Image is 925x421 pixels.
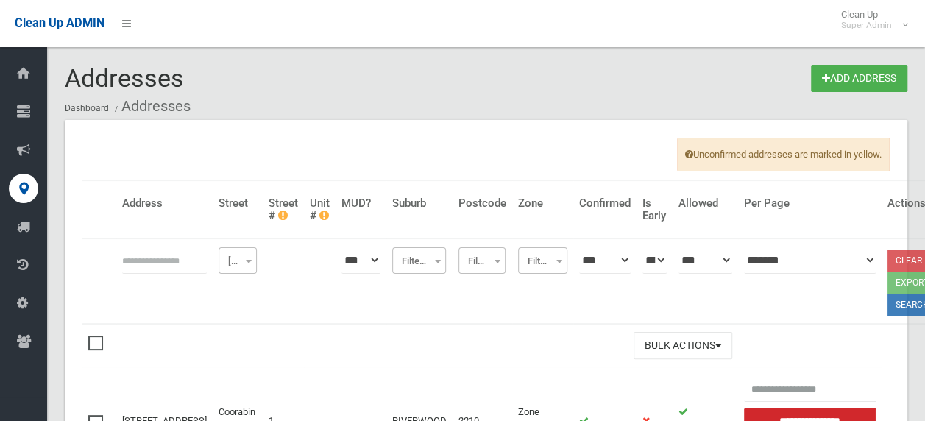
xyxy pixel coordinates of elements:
small: Super Admin [841,20,892,31]
a: Add Address [811,65,907,92]
span: Addresses [65,63,184,93]
h4: Allowed [678,197,732,210]
span: Filter Zone [518,247,567,274]
button: Bulk Actions [634,332,732,359]
span: Unconfirmed addresses are marked in yellow. [677,138,890,171]
h4: Zone [518,197,567,210]
span: Clean Up [834,9,907,31]
h4: Is Early [642,197,667,222]
h4: Street [219,197,257,210]
span: Filter Zone [522,251,564,272]
h4: Street # [269,197,298,222]
span: Filter Street [222,251,253,272]
span: Filter Postcode [458,247,506,274]
span: Filter Street [219,247,257,274]
h4: Address [122,197,207,210]
h4: MUD? [341,197,380,210]
li: Addresses [111,93,191,120]
span: Filter Postcode [462,251,502,272]
span: Clean Up ADMIN [15,16,104,30]
h4: Per Page [744,197,876,210]
h4: Postcode [458,197,506,210]
span: Filter Suburb [392,247,446,274]
h4: Suburb [392,197,447,210]
a: Dashboard [65,103,109,113]
span: Filter Suburb [396,251,442,272]
h4: Unit # [310,197,330,222]
h4: Confirmed [579,197,631,210]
